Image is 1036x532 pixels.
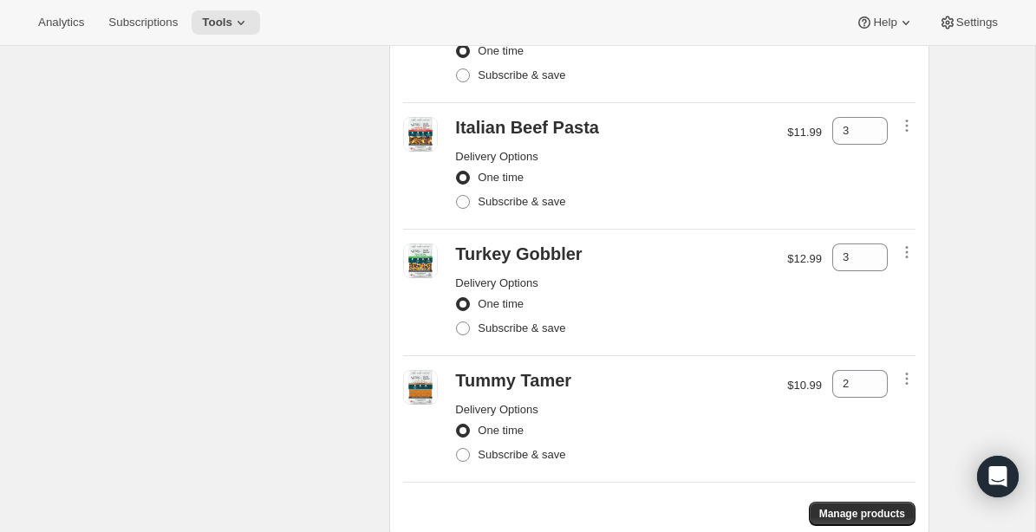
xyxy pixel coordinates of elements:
span: Tools [202,16,232,29]
span: Subscriptions [108,16,178,29]
p: $11.99 [787,124,822,141]
div: Open Intercom Messenger [977,456,1019,497]
div: Italian Beef Pasta [455,117,599,138]
h2: Delivery Options [455,401,770,418]
span: One time [478,171,524,184]
span: One time [478,297,524,310]
button: Analytics [28,10,94,35]
span: One time [478,44,524,57]
span: Subscribe & save [478,68,565,81]
button: Manage products [809,502,915,526]
h2: Delivery Options [455,148,770,165]
button: Tools [192,10,260,35]
img: Default Title [403,117,438,152]
span: Settings [956,16,998,29]
div: Tummy Tamer [455,370,571,391]
button: Help [845,10,924,35]
p: $10.99 [787,377,822,394]
span: One time [478,424,524,437]
span: Analytics [38,16,84,29]
button: Settings [928,10,1008,35]
span: Subscribe & save [478,321,565,334]
span: Help [873,16,896,29]
button: Subscriptions [98,10,188,35]
h2: Delivery Options [455,275,770,292]
p: $12.99 [787,250,822,268]
span: Manage products [819,507,905,521]
img: Default Title [403,370,438,405]
span: Subscribe & save [478,448,565,461]
img: Default Title [403,243,438,278]
div: Turkey Gobbler [455,243,582,264]
span: Subscribe & save [478,195,565,208]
